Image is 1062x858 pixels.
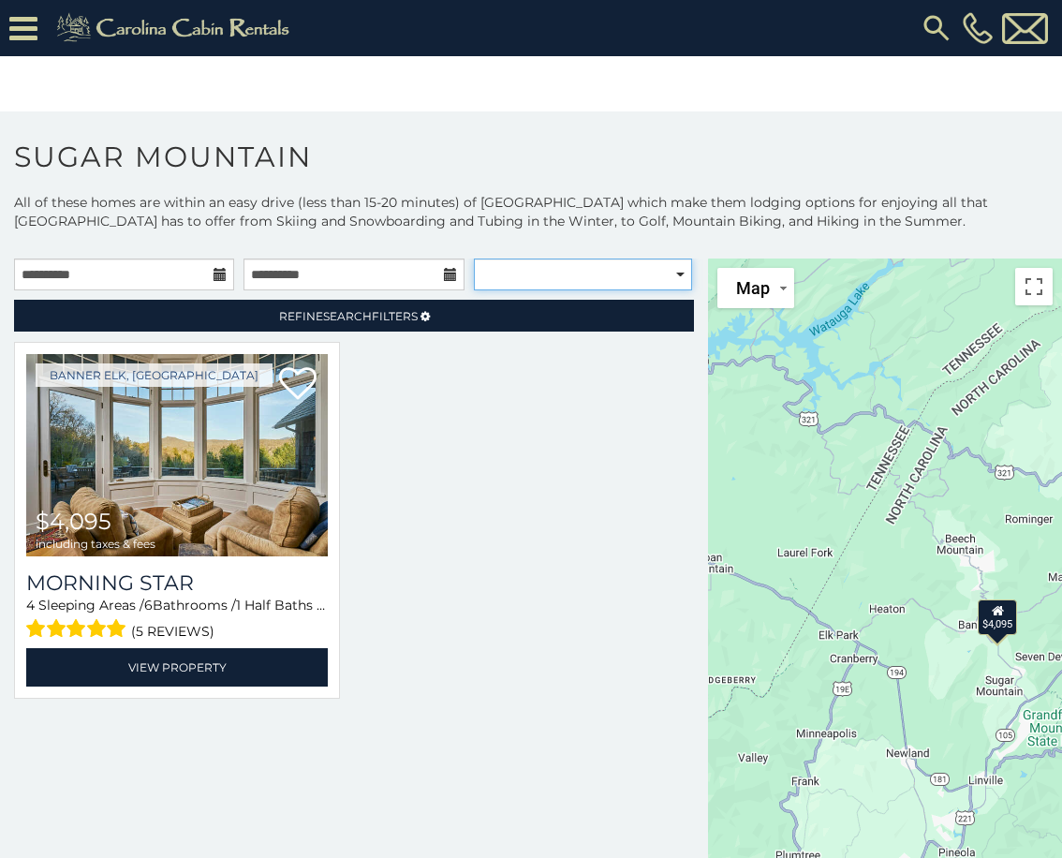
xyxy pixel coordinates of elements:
span: Map [736,278,770,298]
a: Add to favorites [279,365,317,405]
span: $4,095 [36,508,111,535]
button: Toggle fullscreen view [1015,268,1053,305]
span: Refine Filters [279,309,418,323]
a: Morning Star $4,095 including taxes & fees [26,354,328,556]
span: 1 Half Baths / [236,597,325,614]
button: Change map style [717,268,794,308]
a: RefineSearchFilters [14,300,694,332]
span: 6 [144,597,153,614]
span: 4 [26,597,35,614]
img: Khaki-logo.png [47,9,305,47]
span: Search [323,309,372,323]
img: search-regular.svg [920,11,953,45]
div: $4,095 [978,599,1017,635]
img: Morning Star [26,354,328,556]
a: View Property [26,648,328,687]
a: [PHONE_NUMBER] [958,12,997,44]
span: including taxes & fees [36,538,155,550]
div: Sleeping Areas / Bathrooms / Sleeps: [26,596,328,643]
span: (5 reviews) [131,619,214,643]
a: Banner Elk, [GEOGRAPHIC_DATA] [36,363,273,387]
a: Morning Star [26,570,328,596]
